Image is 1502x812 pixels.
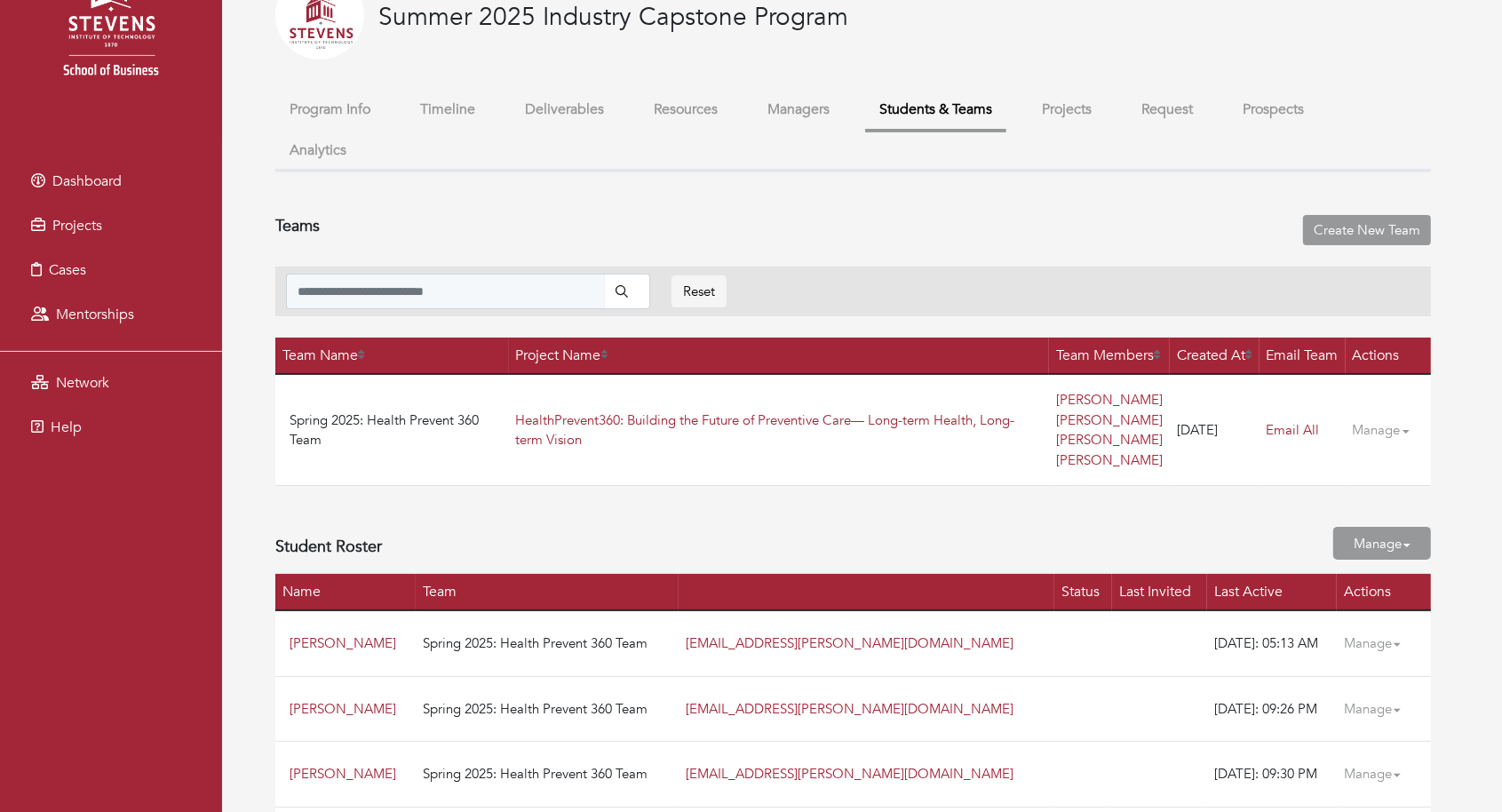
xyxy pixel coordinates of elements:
[52,216,102,235] span: Projects
[1056,411,1163,429] a: [PERSON_NAME]
[1177,346,1252,365] a: Created At
[1344,757,1415,792] a: Manage
[416,676,679,742] td: Spring 2025: Health Prevent 360 Team
[516,346,608,365] a: Project Name
[56,305,134,324] span: Mentorships
[56,373,109,393] span: Network
[4,163,218,199] a: Dashboard
[1260,338,1346,374] th: Email Team
[1056,391,1163,409] a: [PERSON_NAME]
[1056,346,1161,365] a: Team Members
[275,131,361,170] button: Analytics
[1207,610,1337,676] td: [DATE]: 05:13 AM
[640,91,732,129] button: Resources
[416,742,679,808] td: Spring 2025: Health Prevent 360 Team
[1267,421,1320,439] a: Email All
[1353,413,1424,448] a: Manage
[1207,676,1337,742] td: [DATE]: 09:26 PM
[52,171,122,191] span: Dashboard
[378,3,848,33] h3: Summer 2025 Industry Capstone Program
[290,700,396,718] a: [PERSON_NAME]
[4,252,218,288] a: Cases
[865,91,1006,132] button: Students & Teams
[1056,431,1163,449] a: [PERSON_NAME]
[290,634,396,652] a: [PERSON_NAME]
[290,765,396,783] a: [PERSON_NAME]
[516,411,1015,450] a: HealthPrevent360: Building the Future of Preventive Care— Long-term Health, Long-term Vision
[1207,574,1337,610] th: Last Active
[4,410,218,445] a: Help
[4,297,218,332] a: Mentorships
[49,260,86,280] span: Cases
[51,418,82,437] span: Help
[4,208,218,243] a: Projects
[1228,91,1318,129] button: Prospects
[1346,338,1431,374] th: Actions
[686,582,741,601] a: Email All
[511,91,618,129] button: Deliverables
[686,765,1013,783] a: [EMAIL_ADDRESS][PERSON_NAME][DOMAIN_NAME]
[275,374,509,486] td: Spring 2025: Health Prevent 360 Team
[1303,215,1431,246] a: Create New Team
[4,365,218,401] a: Network
[1207,742,1337,808] td: [DATE]: 09:30 PM
[416,610,679,676] td: Spring 2025: Health Prevent 360 Team
[1127,91,1207,129] button: Request
[406,91,489,129] button: Timeline
[672,275,727,308] a: Reset
[275,537,382,557] h4: Student Roster
[423,582,457,601] a: Team
[1337,574,1431,610] th: Actions
[282,346,365,365] a: Team Name
[1112,574,1207,610] th: Last Invited
[275,91,385,129] button: Program Info
[275,217,320,236] h4: Teams
[1333,527,1431,560] a: Manage
[1054,574,1112,610] th: Status
[1170,374,1260,486] td: [DATE]
[282,582,321,601] a: Name
[1028,91,1106,129] button: Projects
[1344,692,1415,727] a: Manage
[686,634,1013,652] a: [EMAIL_ADDRESS][PERSON_NAME][DOMAIN_NAME]
[686,700,1013,718] a: [EMAIL_ADDRESS][PERSON_NAME][DOMAIN_NAME]
[1056,451,1163,469] a: [PERSON_NAME]
[1344,626,1415,661] a: Manage
[753,91,844,129] button: Managers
